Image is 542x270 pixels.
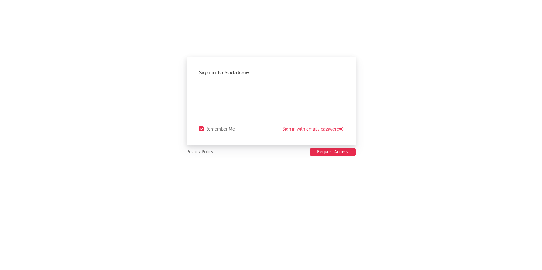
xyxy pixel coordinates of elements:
a: Sign in with email / password [283,126,343,133]
div: Remember Me [205,126,235,133]
a: Privacy Policy [187,148,213,156]
div: Sign in to Sodatone [199,69,343,76]
button: Request Access [310,148,356,156]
